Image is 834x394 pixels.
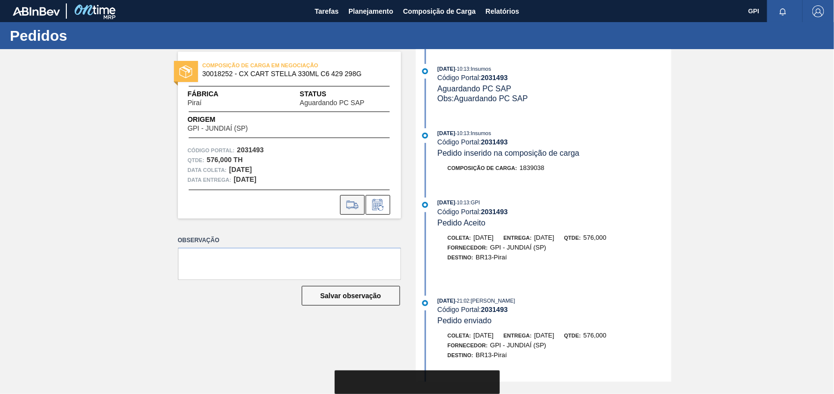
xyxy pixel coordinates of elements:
span: Entrega: [504,235,532,241]
span: Relatórios [486,5,519,17]
strong: [DATE] [229,166,252,173]
span: - 10:13 [456,200,469,205]
span: [DATE] [474,332,494,339]
span: 1839038 [519,164,545,171]
button: Salvar observação [302,286,400,306]
span: Pedido enviado [437,316,491,325]
span: Qtde : [188,155,204,165]
img: atual [422,133,428,139]
span: 576,000 [583,234,606,241]
img: TNhmsLtSVTkK8tSr43FrP2fwEKptu5GPRR3wAAAABJRU5ErkJggg== [13,7,60,16]
h1: Pedidos [10,30,184,41]
span: - 21:02 [456,298,469,304]
span: [DATE] [474,234,494,241]
div: Código Portal: [437,138,671,146]
span: 30018252 - CX CART STELLA 330ML C6 429 298G [202,70,381,78]
span: [DATE] [534,234,554,241]
span: Data coleta: [188,165,227,175]
span: GPI - JUNDIAÍ (SP) [188,125,248,132]
img: Logout [812,5,824,17]
img: atual [422,300,428,306]
span: Qtde: [564,235,581,241]
span: Composição de Carga : [448,165,518,171]
span: Status [300,89,391,99]
div: Código Portal: [437,208,671,216]
span: : Insumos [469,130,491,136]
span: Aguardando PC SAP [437,84,511,93]
strong: 2031493 [237,146,264,154]
span: GPI - JUNDIAÍ (SP) [490,341,546,349]
img: atual [422,202,428,208]
strong: 2031493 [481,74,508,82]
span: [DATE] [437,130,455,136]
span: - 10:13 [456,131,469,136]
button: Notificações [767,4,799,18]
span: Data entrega: [188,175,231,185]
label: Observação [178,233,401,248]
span: Destino: [448,352,474,358]
span: Entrega: [504,333,532,338]
span: 576,000 [583,332,606,339]
span: COMPOSIÇÃO DE CARGA EM NEGOCIAÇÃO [202,60,340,70]
span: [DATE] [437,199,455,205]
span: : GPI [469,199,480,205]
span: Piraí [188,99,202,107]
span: [DATE] [437,66,455,72]
strong: 576,000 TH [207,156,243,164]
span: Pedido Aceito [437,219,486,227]
span: Destino: [448,254,474,260]
span: : Insumos [469,66,491,72]
span: - 10:13 [456,66,469,72]
span: Origem [188,114,276,125]
span: Aguardando PC SAP [300,99,365,107]
span: Coleta: [448,235,471,241]
strong: 2031493 [481,138,508,146]
span: Qtde: [564,333,581,338]
strong: 2031493 [481,306,508,313]
span: Fornecedor: [448,245,488,251]
div: Código Portal: [437,306,671,313]
span: Composição de Carga [403,5,476,17]
span: Pedido inserido na composição de carga [437,149,579,157]
span: Fornecedor: [448,342,488,348]
span: [DATE] [534,332,554,339]
span: Fábrica [188,89,233,99]
strong: [DATE] [234,175,257,183]
span: Planejamento [348,5,393,17]
span: BR13-Piraí [476,351,507,359]
span: : [PERSON_NAME] [469,298,516,304]
span: Coleta: [448,333,471,338]
span: [DATE] [437,298,455,304]
span: Obs: Aguardando PC SAP [437,94,528,103]
img: status [179,65,192,78]
div: Ir para Composição de Carga [340,195,365,215]
span: Tarefas [315,5,339,17]
span: BR13-Piraí [476,253,507,261]
span: Código Portal: [188,145,235,155]
div: Informar alteração no pedido [366,195,390,215]
span: GPI - JUNDIAÍ (SP) [490,244,546,251]
img: atual [422,68,428,74]
strong: 2031493 [481,208,508,216]
div: Código Portal: [437,74,671,82]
